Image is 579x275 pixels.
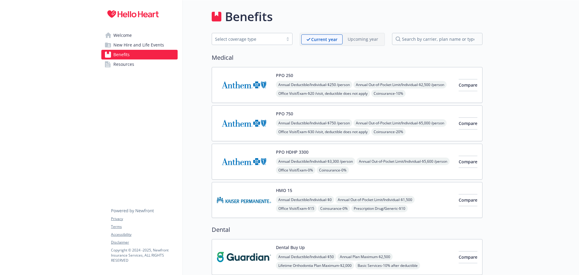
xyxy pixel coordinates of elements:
[217,244,271,270] img: Guardian carrier logo
[111,224,177,229] a: Terms
[217,110,271,136] img: Anthem Blue Cross carrier logo
[217,149,271,174] img: Anthem Blue Cross carrier logo
[276,72,293,78] button: PPO 250
[225,8,273,26] h1: Benefits
[276,149,308,155] button: PPO HDHP 3300
[459,254,477,260] span: Compare
[276,119,352,127] span: Annual Deductible/Individual - $750 /person
[113,30,132,40] span: Welcome
[459,251,477,263] button: Compare
[459,197,477,203] span: Compare
[343,34,383,44] span: Upcoming year
[276,166,315,174] span: Office Visit/Exam - 0%
[459,117,477,130] button: Compare
[101,59,178,69] a: Resources
[356,158,450,165] span: Annual Out-of-Pocket Limit/Individual - $5,600 /person
[311,36,337,43] p: Current year
[276,110,293,117] button: PPO 750
[217,187,271,213] img: Kaiser Permanente Insurance Company carrier logo
[353,119,447,127] span: Annual Out-of-Pocket Limit/Individual - $5,000 /person
[113,50,130,59] span: Benefits
[215,36,280,42] div: Select coverage type
[276,158,355,165] span: Annual Deductible/Individual - $3,300 /person
[371,90,406,97] span: Coinsurance - 10%
[276,253,336,261] span: Annual Deductible/Individual - $50
[113,59,134,69] span: Resources
[101,50,178,59] a: Benefits
[348,36,378,42] p: Upcoming year
[111,248,177,263] p: Copyright © 2024 - 2025 , Newfront Insurance Services, ALL RIGHTS RESERVED
[459,120,477,126] span: Compare
[459,194,477,206] button: Compare
[276,196,334,203] span: Annual Deductible/Individual - $0
[459,79,477,91] button: Compare
[101,30,178,40] a: Welcome
[459,159,477,165] span: Compare
[351,205,408,212] span: Prescription Drug/Generic - $10
[276,81,352,88] span: Annual Deductible/Individual - $250 /person
[276,205,317,212] span: Office Visit/Exam - $15
[111,240,177,245] a: Disclaimer
[276,187,292,193] button: HMO 15
[217,72,271,98] img: Anthem Blue Cross carrier logo
[355,262,420,269] span: Basic Services - 10% after deductible
[276,244,305,251] button: Dental Buy Up
[392,33,482,45] input: search by carrier, plan name or type
[459,82,477,88] span: Compare
[212,53,482,62] h2: Medical
[276,128,370,136] span: Office Visit/Exam - $30 /visit, deductible does not apply
[371,128,406,136] span: Coinsurance - 20%
[318,205,350,212] span: Coinsurance - 0%
[335,196,415,203] span: Annual Out-of-Pocket Limit/Individual - $1,500
[337,253,393,261] span: Annual Plan Maximum - $2,500
[111,216,177,222] a: Privacy
[212,225,482,234] h2: Dental
[276,262,354,269] span: Lifetime Orthodontia Plan Maximum - $2,000
[111,232,177,237] a: Accessibility
[276,90,370,97] span: Office Visit/Exam - $20 /visit, deductible does not apply
[113,40,164,50] span: New Hire and Life Events
[459,156,477,168] button: Compare
[101,40,178,50] a: New Hire and Life Events
[317,166,349,174] span: Coinsurance - 0%
[353,81,447,88] span: Annual Out-of-Pocket Limit/Individual - $2,500 /person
